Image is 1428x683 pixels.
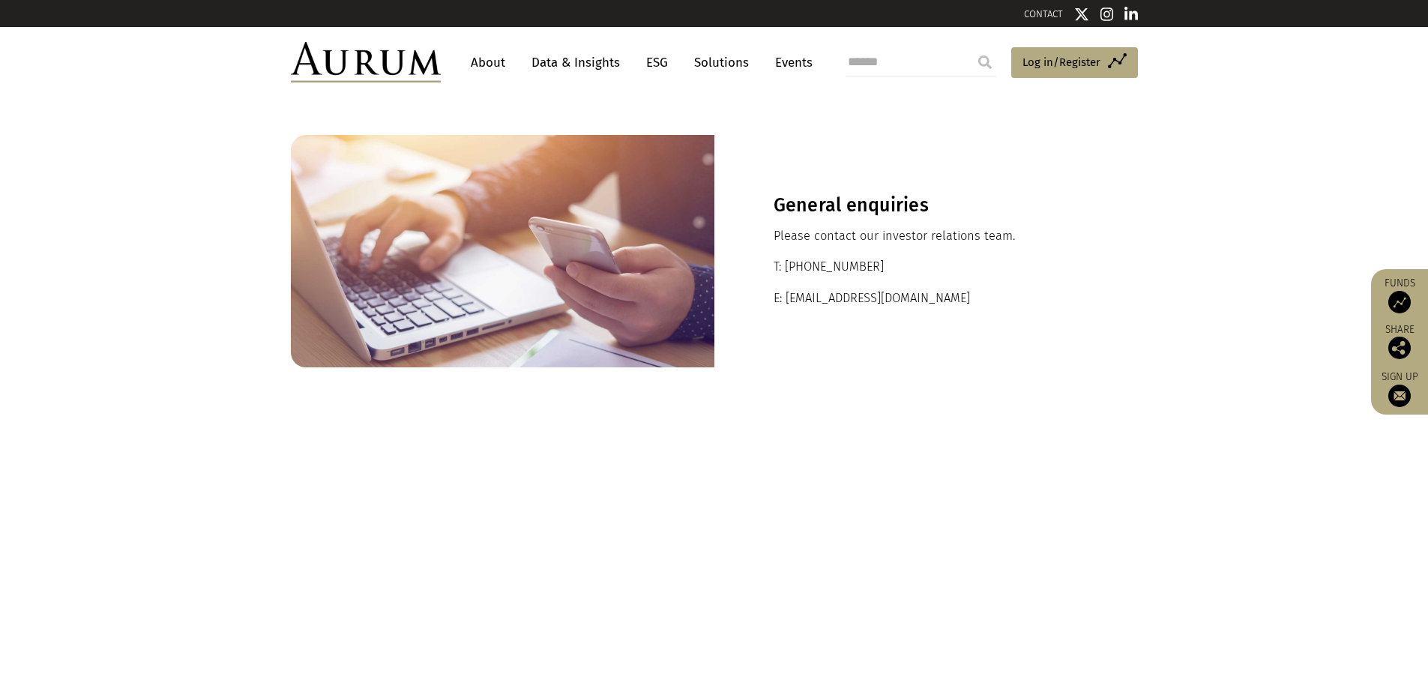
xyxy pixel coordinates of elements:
a: ESG [639,49,675,76]
a: CONTACT [1024,8,1063,19]
div: Share [1379,325,1421,359]
a: Funds [1379,277,1421,313]
a: About [463,49,513,76]
span: Log in/Register [1022,53,1100,71]
img: Sign up to our newsletter [1388,385,1411,407]
img: Access Funds [1388,291,1411,313]
a: Data & Insights [524,49,627,76]
p: E: [EMAIL_ADDRESS][DOMAIN_NAME] [774,289,1079,308]
img: Aurum [291,42,441,82]
h3: General enquiries [774,194,1079,217]
img: Linkedin icon [1124,7,1138,22]
a: Solutions [687,49,756,76]
a: Log in/Register [1011,47,1138,79]
p: T: [PHONE_NUMBER] [774,257,1079,277]
a: Sign up [1379,370,1421,407]
input: Submit [970,47,1000,77]
a: Events [768,49,813,76]
img: Instagram icon [1100,7,1114,22]
p: Please contact our investor relations team. [774,226,1079,246]
img: Share this post [1388,337,1411,359]
img: Twitter icon [1074,7,1089,22]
